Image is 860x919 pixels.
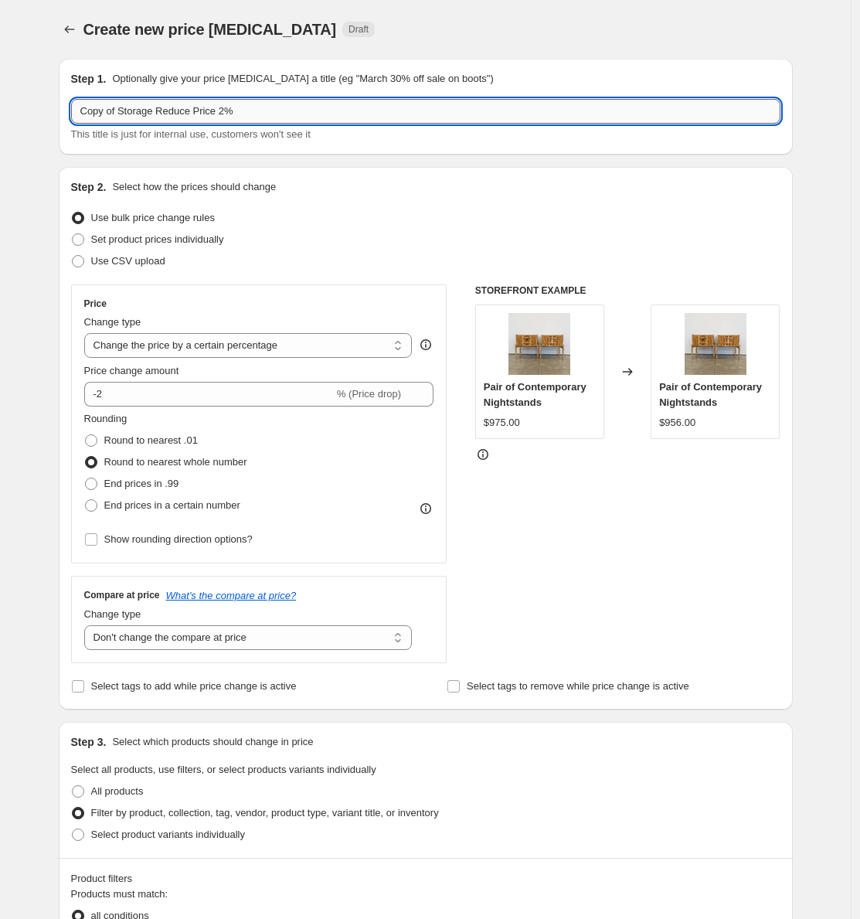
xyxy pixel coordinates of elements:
h3: Price [84,298,107,310]
span: Select all products, use filters, or select products variants individually [71,764,376,775]
span: This title is just for internal use, customers won't see it [71,128,311,140]
span: Draft [348,23,369,36]
span: End prices in .99 [104,478,179,489]
button: Price change jobs [59,19,80,40]
span: Select product variants individually [91,829,245,840]
span: Show rounding direction options? [104,533,253,545]
p: Select how the prices should change [112,179,276,195]
h6: STOREFRONT EXAMPLE [475,284,780,297]
h3: Compare at price [84,589,160,601]
h2: Step 3. [71,734,107,750]
h2: Step 1. [71,71,107,87]
img: PXL_20240204_174027297_80x.jpg [685,313,746,375]
span: Select tags to remove while price change is active [467,680,689,692]
span: Round to nearest .01 [104,434,198,446]
span: Filter by product, collection, tag, vendor, product type, variant title, or inventory [91,807,439,819]
span: All products [91,785,144,797]
p: Optionally give your price [MEDICAL_DATA] a title (eg "March 30% off sale on boots") [112,71,493,87]
span: Use CSV upload [91,255,165,267]
span: Rounding [84,413,127,424]
button: What's the compare at price? [166,590,297,601]
span: Products must match: [71,888,168,900]
img: PXL_20240204_174027297_80x.jpg [508,313,570,375]
input: 30% off holiday sale [71,99,780,124]
span: Use bulk price change rules [91,212,215,223]
div: $975.00 [484,415,520,431]
span: Set product prices individually [91,233,224,245]
span: Create new price [MEDICAL_DATA] [83,21,337,38]
h2: Step 2. [71,179,107,195]
span: % (Price drop) [337,388,401,400]
span: End prices in a certain number [104,499,240,511]
span: Round to nearest whole number [104,456,247,468]
div: $956.00 [659,415,695,431]
span: Select tags to add while price change is active [91,680,297,692]
div: Product filters [71,871,780,887]
span: Change type [84,316,141,328]
span: Pair of Contemporary Nightstands [659,381,762,408]
span: Pair of Contemporary Nightstands [484,381,586,408]
span: Price change amount [84,365,179,376]
div: help [418,337,433,352]
input: -15 [84,382,334,407]
span: Change type [84,608,141,620]
p: Select which products should change in price [112,734,313,750]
